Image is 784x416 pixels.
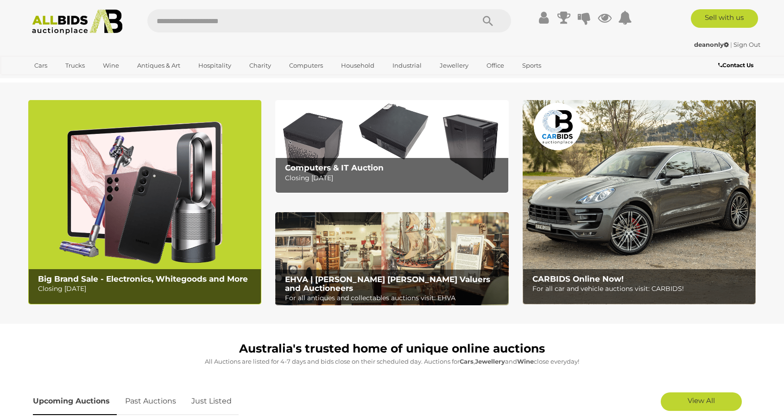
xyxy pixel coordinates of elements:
p: For all antiques and collectables auctions visit: EHVA [285,292,503,304]
strong: deanonly [694,41,729,48]
a: Upcoming Auctions [33,388,117,415]
a: Contact Us [718,60,756,70]
a: View All [661,392,742,411]
a: Computers [283,58,329,73]
img: EHVA | Evans Hastings Valuers and Auctioneers [275,212,508,306]
a: EHVA | Evans Hastings Valuers and Auctioneers EHVA | [PERSON_NAME] [PERSON_NAME] Valuers and Auct... [275,212,508,306]
p: For all car and vehicle auctions visit: CARBIDS! [532,283,751,295]
a: Antiques & Art [131,58,186,73]
strong: Cars [460,358,474,365]
b: Big Brand Sale - Electronics, Whitegoods and More [38,274,248,284]
p: Closing [DATE] [38,283,256,295]
b: Computers & IT Auction [285,163,384,172]
a: Wine [97,58,125,73]
a: Jewellery [434,58,474,73]
p: All Auctions are listed for 4-7 days and bids close on their scheduled day. Auctions for , and cl... [33,356,751,367]
a: Cars [28,58,53,73]
span: View All [688,396,715,405]
a: CARBIDS Online Now! CARBIDS Online Now! For all car and vehicle auctions visit: CARBIDS! [523,100,756,304]
a: Sign Out [733,41,760,48]
strong: Jewellery [475,358,505,365]
a: [GEOGRAPHIC_DATA] [28,73,106,88]
a: Office [481,58,510,73]
img: Computers & IT Auction [275,100,508,193]
a: deanonly [694,41,730,48]
a: Past Auctions [118,388,183,415]
b: EHVA | [PERSON_NAME] [PERSON_NAME] Valuers and Auctioneers [285,275,490,293]
a: Sports [516,58,547,73]
strong: Wine [517,358,534,365]
a: Charity [243,58,277,73]
img: CARBIDS Online Now! [523,100,756,304]
img: Allbids.com.au [27,9,127,35]
b: Contact Us [718,62,753,69]
a: Computers & IT Auction Computers & IT Auction Closing [DATE] [275,100,508,193]
a: Industrial [386,58,428,73]
a: Trucks [59,58,91,73]
b: CARBIDS Online Now! [532,274,624,284]
a: Just Listed [184,388,239,415]
img: Big Brand Sale - Electronics, Whitegoods and More [28,100,261,304]
h1: Australia's trusted home of unique online auctions [33,342,751,355]
button: Search [465,9,511,32]
a: Household [335,58,380,73]
p: Closing [DATE] [285,172,503,184]
a: Big Brand Sale - Electronics, Whitegoods and More Big Brand Sale - Electronics, Whitegoods and Mo... [28,100,261,304]
a: Sell with us [691,9,758,28]
a: Hospitality [192,58,237,73]
span: | [730,41,732,48]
